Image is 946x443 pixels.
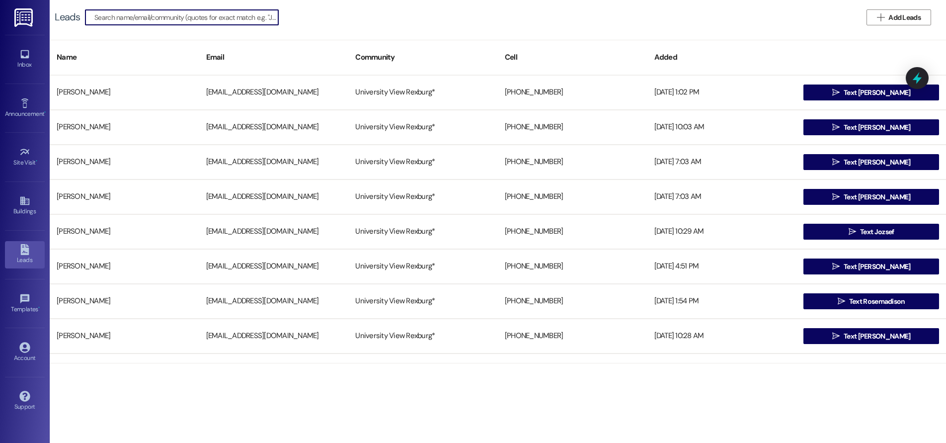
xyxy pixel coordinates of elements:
[832,123,840,131] i: 
[647,45,797,70] div: Added
[803,328,939,344] button: Text [PERSON_NAME]
[5,290,45,317] a: Templates •
[5,241,45,268] a: Leads
[199,117,349,137] div: [EMAIL_ADDRESS][DOMAIN_NAME]
[55,12,80,22] div: Leads
[199,222,349,242] div: [EMAIL_ADDRESS][DOMAIN_NAME]
[803,85,939,100] button: Text [PERSON_NAME]
[50,117,199,137] div: [PERSON_NAME]
[50,326,199,346] div: [PERSON_NAME]
[348,83,498,102] div: University View Rexburg*
[647,361,797,381] div: [DATE] 7:03 AM
[36,158,37,165] span: •
[498,326,647,346] div: [PHONE_NUMBER]
[348,361,498,381] div: University View Rexburg*
[348,152,498,172] div: University View Rexburg*
[498,361,647,381] div: [PHONE_NUMBER]
[5,192,45,219] a: Buildings
[832,89,840,96] i: 
[838,297,845,305] i: 
[844,192,910,202] span: Text [PERSON_NAME]
[5,339,45,366] a: Account
[647,117,797,137] div: [DATE] 10:03 AM
[849,296,905,307] span: Text Rosemadison
[50,187,199,207] div: [PERSON_NAME]
[647,291,797,311] div: [DATE] 1:54 PM
[348,326,498,346] div: University View Rexburg*
[348,187,498,207] div: University View Rexburg*
[877,13,884,21] i: 
[844,331,910,342] span: Text [PERSON_NAME]
[803,259,939,274] button: Text [PERSON_NAME]
[5,46,45,73] a: Inbox
[803,293,939,309] button: Text Rosemadison
[803,224,939,240] button: Text Jozsef
[199,152,349,172] div: [EMAIL_ADDRESS][DOMAIN_NAME]
[844,157,910,168] span: Text [PERSON_NAME]
[348,257,498,276] div: University View Rexburg*
[888,12,921,23] span: Add Leads
[348,45,498,70] div: Community
[38,304,40,311] span: •
[498,117,647,137] div: [PHONE_NUMBER]
[498,257,647,276] div: [PHONE_NUMBER]
[844,88,910,98] span: Text [PERSON_NAME]
[50,45,199,70] div: Name
[348,291,498,311] div: University View Rexburg*
[844,262,910,272] span: Text [PERSON_NAME]
[832,332,840,340] i: 
[498,45,647,70] div: Cell
[647,222,797,242] div: [DATE] 10:29 AM
[50,257,199,276] div: [PERSON_NAME]
[199,83,349,102] div: [EMAIL_ADDRESS][DOMAIN_NAME]
[647,152,797,172] div: [DATE] 7:03 AM
[647,187,797,207] div: [DATE] 7:03 AM
[348,222,498,242] div: University View Rexburg*
[860,227,894,237] span: Text Jozsef
[832,158,840,166] i: 
[844,122,910,133] span: Text [PERSON_NAME]
[803,154,939,170] button: Text [PERSON_NAME]
[498,291,647,311] div: [PHONE_NUMBER]
[867,9,931,25] button: Add Leads
[199,291,349,311] div: [EMAIL_ADDRESS][DOMAIN_NAME]
[498,222,647,242] div: [PHONE_NUMBER]
[832,263,840,270] i: 
[803,119,939,135] button: Text [PERSON_NAME]
[50,83,199,102] div: [PERSON_NAME]
[199,187,349,207] div: [EMAIL_ADDRESS][DOMAIN_NAME]
[498,83,647,102] div: [PHONE_NUMBER]
[50,152,199,172] div: [PERSON_NAME]
[50,222,199,242] div: [PERSON_NAME]
[199,45,349,70] div: Email
[14,8,35,27] img: ResiDesk Logo
[5,388,45,415] a: Support
[199,361,349,381] div: [EMAIL_ADDRESS][DOMAIN_NAME]
[498,187,647,207] div: [PHONE_NUMBER]
[647,326,797,346] div: [DATE] 10:28 AM
[94,10,278,24] input: Search name/email/community (quotes for exact match e.g. "John Smith")
[803,189,939,205] button: Text [PERSON_NAME]
[5,144,45,171] a: Site Visit •
[832,193,840,201] i: 
[50,361,199,381] div: [PERSON_NAME]
[647,83,797,102] div: [DATE] 1:02 PM
[647,257,797,276] div: [DATE] 4:51 PM
[498,152,647,172] div: [PHONE_NUMBER]
[849,228,856,236] i: 
[199,257,349,276] div: [EMAIL_ADDRESS][DOMAIN_NAME]
[199,326,349,346] div: [EMAIL_ADDRESS][DOMAIN_NAME]
[44,109,46,116] span: •
[348,117,498,137] div: University View Rexburg*
[50,291,199,311] div: [PERSON_NAME]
